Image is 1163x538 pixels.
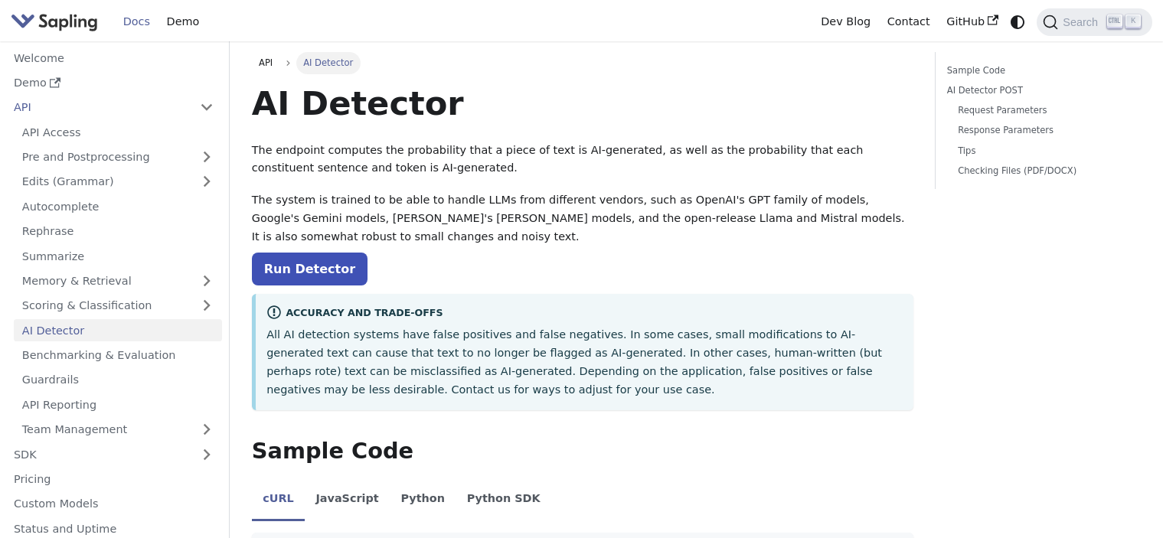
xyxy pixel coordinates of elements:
[812,10,878,34] a: Dev Blog
[14,171,222,193] a: Edits (Grammar)
[958,164,1130,178] a: Checking Files (PDF/DOCX)
[5,47,222,69] a: Welcome
[252,142,913,178] p: The endpoint computes the probability that a piece of text is AI-generated, as well as the probab...
[252,191,913,246] p: The system is trained to be able to handle LLMs from different vendors, such as OpenAI's GPT fami...
[14,419,222,441] a: Team Management
[115,10,158,34] a: Docs
[5,72,222,94] a: Demo
[11,11,98,33] img: Sapling.ai
[252,83,913,124] h1: AI Detector
[191,96,222,119] button: Collapse sidebar category 'API'
[1125,15,1141,28] kbd: K
[14,295,222,317] a: Scoring & Classification
[1058,16,1107,28] span: Search
[958,103,1130,118] a: Request Parameters
[191,443,222,465] button: Expand sidebar category 'SDK'
[266,326,902,399] p: All AI detection systems have false positives and false negatives. In some cases, small modificat...
[14,270,222,292] a: Memory & Retrieval
[958,144,1130,158] a: Tips
[938,10,1006,34] a: GitHub
[5,443,191,465] a: SDK
[5,468,222,491] a: Pricing
[266,305,902,323] div: Accuracy and Trade-offs
[14,319,222,341] a: AI Detector
[296,52,361,73] span: AI Detector
[14,121,222,143] a: API Access
[14,344,222,367] a: Benchmarking & Evaluation
[947,83,1135,98] a: AI Detector POST
[14,369,222,391] a: Guardrails
[14,146,222,168] a: Pre and Postprocessing
[14,393,222,416] a: API Reporting
[252,52,280,73] a: API
[456,479,551,522] li: Python SDK
[252,52,913,73] nav: Breadcrumbs
[252,253,368,285] a: Run Detector
[14,220,222,243] a: Rephrase
[958,123,1130,138] a: Response Parameters
[5,96,191,119] a: API
[1007,11,1029,33] button: Switch between dark and light mode (currently system mode)
[305,479,390,522] li: JavaScript
[947,64,1135,78] a: Sample Code
[252,438,913,465] h2: Sample Code
[158,10,207,34] a: Demo
[11,11,103,33] a: Sapling.ai
[14,195,222,217] a: Autocomplete
[1037,8,1152,36] button: Search (Ctrl+K)
[14,245,222,267] a: Summarize
[259,57,273,68] span: API
[390,479,456,522] li: Python
[252,479,305,522] li: cURL
[5,493,222,515] a: Custom Models
[879,10,939,34] a: Contact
